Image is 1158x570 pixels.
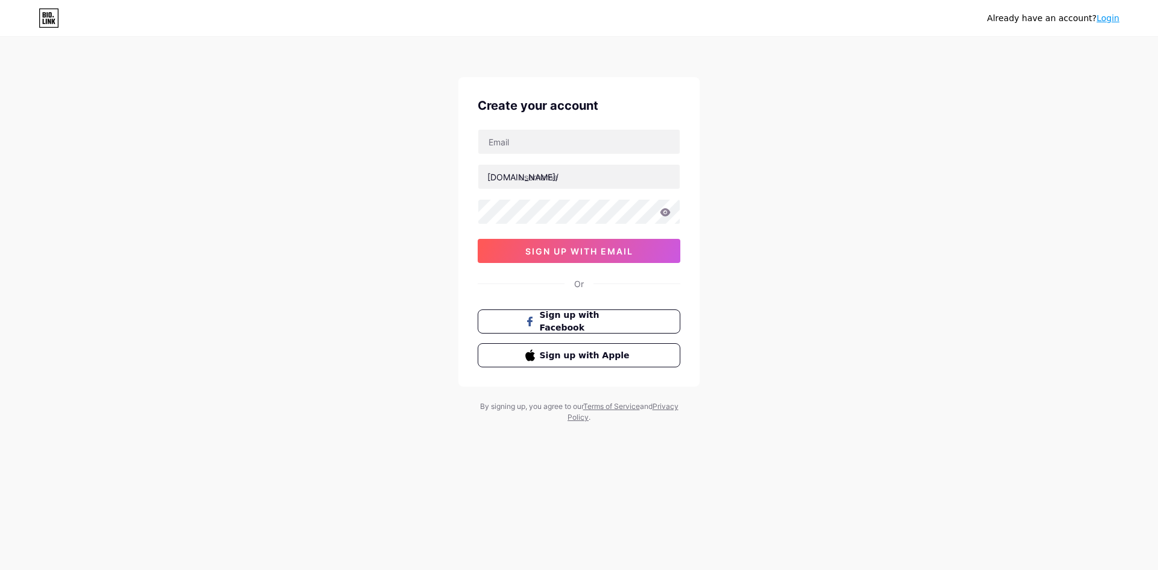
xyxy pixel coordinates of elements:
div: Or [574,277,584,290]
div: By signing up, you agree to our and . [476,401,682,423]
input: Email [478,130,680,154]
div: Create your account [478,97,680,115]
div: Already have an account? [987,12,1119,25]
button: sign up with email [478,239,680,263]
button: Sign up with Apple [478,343,680,367]
button: Sign up with Facebook [478,309,680,334]
a: Terms of Service [583,402,640,411]
div: [DOMAIN_NAME]/ [487,171,558,183]
span: Sign up with Facebook [540,309,633,334]
a: Login [1096,13,1119,23]
input: username [478,165,680,189]
span: Sign up with Apple [540,349,633,362]
span: sign up with email [525,246,633,256]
